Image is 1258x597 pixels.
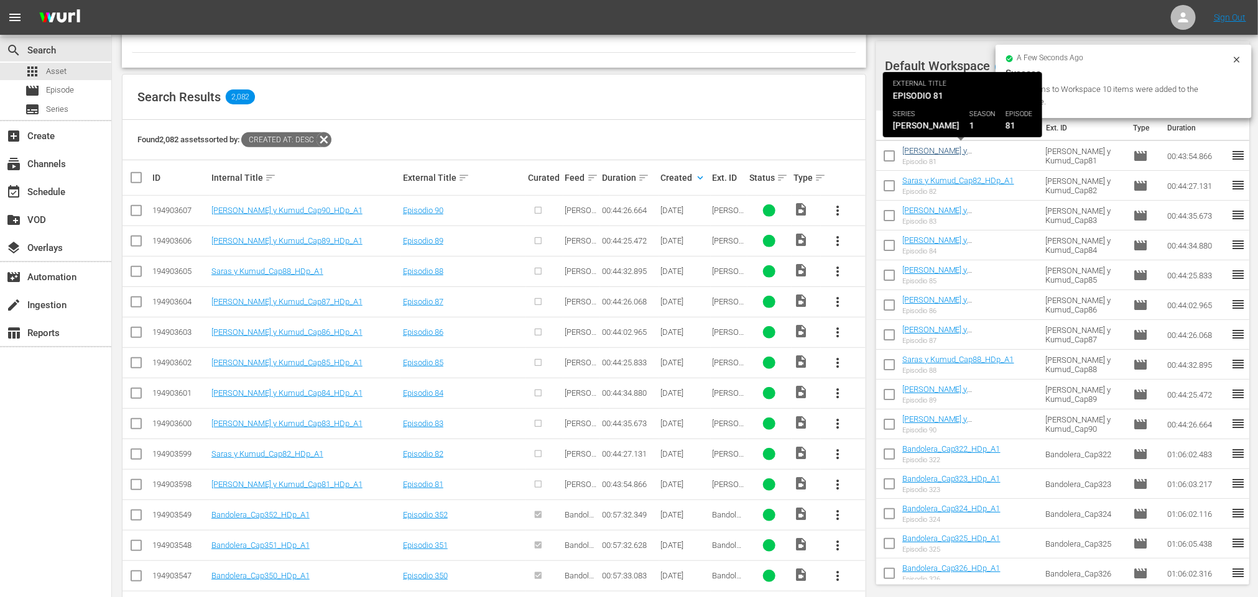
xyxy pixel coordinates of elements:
span: [PERSON_NAME] [565,480,598,498]
td: 00:44:25.833 [1162,260,1231,290]
div: [DATE] [661,449,709,458]
span: [PERSON_NAME] y Kumud_Cap90 [713,206,746,243]
a: [PERSON_NAME] y Kumud_Cap83_HDp_A1 [211,419,363,428]
th: Type [1126,111,1160,145]
span: [PERSON_NAME] y Kumud_Cap82 [713,449,746,486]
span: Video [793,445,808,460]
span: reorder [1231,476,1246,491]
span: Reports [6,326,21,340]
td: [PERSON_NAME] y Kumud_Cap82 [1040,171,1128,201]
span: reorder [1231,237,1246,252]
a: Episodio 86 [403,327,443,337]
span: more_vert [830,325,845,340]
div: 194903602 [152,358,208,367]
span: Search Results [137,89,221,104]
div: 00:44:26.068 [602,297,657,306]
span: Automation [6,270,21,285]
div: 00:44:27.131 [602,449,657,458]
td: 00:44:26.664 [1162,409,1231,439]
span: [PERSON_NAME] [565,419,598,437]
span: Channels [6,157,21,171]
td: [PERSON_NAME] y Kumud_Cap89 [1040,380,1128,409]
a: [PERSON_NAME] y Kumud_Cap90_HDp_A1 [902,414,986,433]
a: Saras y Kumud_Cap82_HDp_A1 [211,449,323,458]
span: Episode [1133,357,1148,372]
button: more_vert [823,196,853,226]
td: 00:44:02.965 [1162,290,1231,320]
a: [PERSON_NAME] y Kumud_Cap89_HDp_A1 [902,385,986,403]
span: Bandolera_Cap351 [713,540,744,568]
div: [DATE] [661,571,709,580]
div: Episodio 82 [902,188,1014,196]
a: [PERSON_NAME] y Kumud_Cap83_HDp_A1 [902,206,986,224]
span: [PERSON_NAME] y Kumud_Cap85 [713,358,746,395]
div: Episodio 86 [902,307,1036,315]
a: Bandolera_Cap323_HDp_A1 [902,474,1001,483]
td: 01:06:02.483 [1162,439,1231,469]
div: Episodio 323 [902,486,1001,494]
span: more_vert [830,355,845,370]
span: Video [793,293,808,308]
span: Video [793,567,808,582]
div: Episodio 325 [902,545,1001,554]
div: [DATE] [661,267,709,276]
div: 194903601 [152,388,208,398]
a: [PERSON_NAME] y Kumud_Cap85_HDp_A1 [211,358,363,367]
button: more_vert [823,561,853,591]
span: Episode [1133,298,1148,312]
div: Created [661,170,709,185]
div: [DATE] [661,206,709,215]
td: 00:43:54.866 [1162,141,1231,171]
div: Type [793,170,819,185]
div: Feed [565,170,598,185]
span: Video [793,385,808,399]
div: Episodio 326 [902,575,1001,583]
th: Duration [1160,111,1234,145]
div: Success [1006,66,1242,81]
span: Bandolera [565,571,596,590]
span: more_vert [830,508,845,522]
button: more_vert [823,378,853,408]
span: more_vert [830,264,845,279]
a: [PERSON_NAME] y Kumud_Cap84_HDp_A1 [211,388,363,398]
span: [PERSON_NAME] [565,206,598,224]
div: 00:44:32.895 [602,267,657,276]
a: Episodio 85 [403,358,443,367]
div: Ext. ID [713,173,746,183]
div: Default Workspace [886,48,1226,83]
a: Saras y Kumud_Cap88_HDp_A1 [902,355,1014,364]
div: 00:44:35.673 [602,419,657,428]
span: reorder [1231,446,1246,461]
td: Bandolera_Cap322 [1040,439,1128,469]
a: Sign Out [1214,12,1246,22]
span: sort [638,172,649,183]
td: [PERSON_NAME] y Kumud_Cap83 [1040,201,1128,230]
span: [PERSON_NAME] y Kumud_Cap84 [713,388,746,426]
div: 194903607 [152,206,208,215]
a: [PERSON_NAME] y Kumud_Cap81_HDp_A1 [902,146,986,165]
span: Found 2,082 assets sorted by: [137,135,331,144]
a: [PERSON_NAME] y Kumud_Cap84_HDp_A1 [902,235,986,254]
td: 00:44:26.068 [1162,320,1231,350]
div: 194903598 [152,480,208,489]
button: more_vert [823,409,853,439]
button: more_vert [823,317,853,347]
span: menu [7,10,22,25]
span: Bandolera [565,510,596,529]
span: Episode [1133,178,1148,193]
a: Bandolera_Cap326_HDp_A1 [902,563,1001,573]
a: Episodio 352 [403,510,448,519]
div: [DATE] [661,388,709,398]
span: Create [6,129,21,144]
span: reorder [1231,535,1246,550]
a: Episodio 351 [403,540,448,550]
a: Bandolera_Cap350_HDp_A1 [211,571,310,580]
a: [PERSON_NAME] y Kumud_Cap87_HDp_A1 [211,297,363,306]
div: Duration [602,170,657,185]
th: Title [902,111,1039,145]
span: Episode [1133,238,1148,253]
div: 194903605 [152,267,208,276]
img: ans4CAIJ8jUAAAAAAAAAAAAAAAAAAAAAAAAgQb4GAAAAAAAAAAAAAAAAAAAAAAAAJMjXAAAAAAAAAAAAAAAAAAAAAAAAgAT5G... [30,3,90,32]
div: 00:44:25.833 [602,358,657,367]
span: more_vert [830,386,845,401]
